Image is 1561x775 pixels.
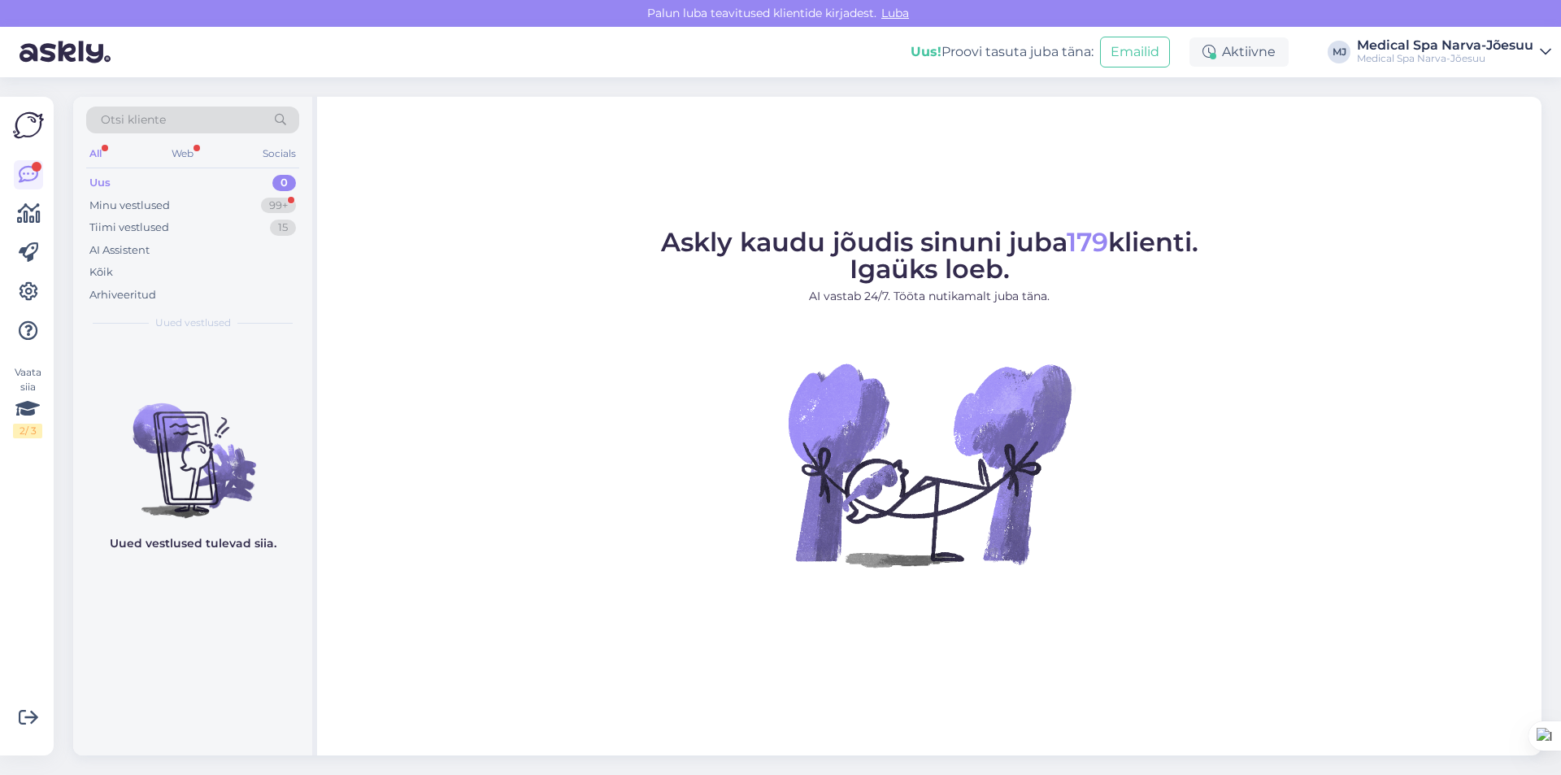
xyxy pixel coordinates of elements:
[89,175,111,191] div: Uus
[259,143,299,164] div: Socials
[270,220,296,236] div: 15
[89,264,113,281] div: Kõik
[101,111,166,128] span: Otsi kliente
[110,535,276,552] p: Uued vestlused tulevad siia.
[13,110,44,141] img: Askly Logo
[168,143,197,164] div: Web
[89,287,156,303] div: Arhiveeritud
[261,198,296,214] div: 99+
[272,175,296,191] div: 0
[73,374,312,520] img: No chats
[86,143,105,164] div: All
[89,242,150,259] div: AI Assistent
[1067,226,1108,258] span: 179
[13,365,42,438] div: Vaata siia
[89,220,169,236] div: Tiimi vestlused
[155,316,231,330] span: Uued vestlused
[911,42,1094,62] div: Proovi tasuta juba täna:
[1328,41,1350,63] div: MJ
[661,288,1198,305] p: AI vastab 24/7. Tööta nutikamalt juba täna.
[1100,37,1170,67] button: Emailid
[1357,52,1533,65] div: Medical Spa Narva-Jõesuu
[89,198,170,214] div: Minu vestlused
[661,226,1198,285] span: Askly kaudu jõudis sinuni juba klienti. Igaüks loeb.
[1189,37,1289,67] div: Aktiivne
[911,44,941,59] b: Uus!
[13,424,42,438] div: 2 / 3
[876,6,914,20] span: Luba
[1357,39,1551,65] a: Medical Spa Narva-JõesuuMedical Spa Narva-Jõesuu
[1357,39,1533,52] div: Medical Spa Narva-Jõesuu
[783,318,1076,611] img: No Chat active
